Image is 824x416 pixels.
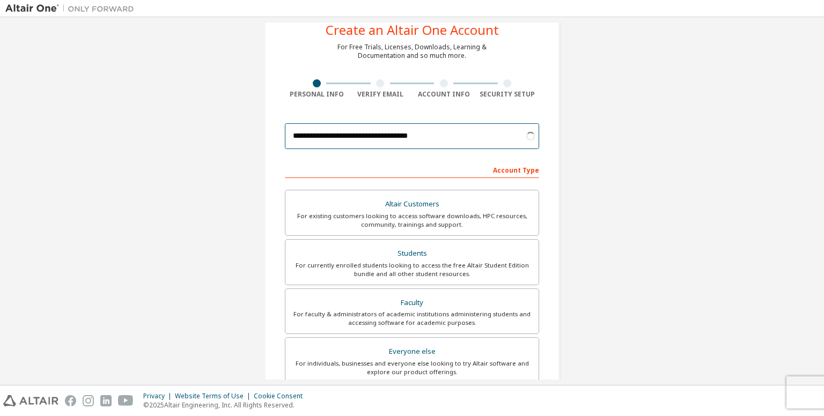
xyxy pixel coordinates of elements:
div: Create an Altair One Account [326,24,499,36]
div: Security Setup [476,90,540,99]
p: © 2025 Altair Engineering, Inc. All Rights Reserved. [143,400,309,410]
div: For faculty & administrators of academic institutions administering students and accessing softwa... [292,310,532,327]
div: Students [292,246,532,261]
div: Account Info [412,90,476,99]
div: For Free Trials, Licenses, Downloads, Learning & Documentation and so much more. [337,43,487,60]
div: Privacy [143,392,175,400]
div: For individuals, businesses and everyone else looking to try Altair software and explore our prod... [292,359,532,376]
div: For existing customers looking to access software downloads, HPC resources, community, trainings ... [292,212,532,229]
div: For currently enrolled students looking to access the free Altair Student Edition bundle and all ... [292,261,532,278]
img: instagram.svg [83,395,94,406]
div: Cookie Consent [254,392,309,400]
img: facebook.svg [65,395,76,406]
img: Altair One [5,3,139,14]
div: Website Terms of Use [175,392,254,400]
img: youtube.svg [118,395,134,406]
div: Personal Info [285,90,349,99]
div: Everyone else [292,344,532,359]
img: linkedin.svg [100,395,112,406]
div: Altair Customers [292,197,532,212]
div: Account Type [285,161,539,178]
div: Verify Email [349,90,413,99]
div: Faculty [292,295,532,310]
img: altair_logo.svg [3,395,58,406]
